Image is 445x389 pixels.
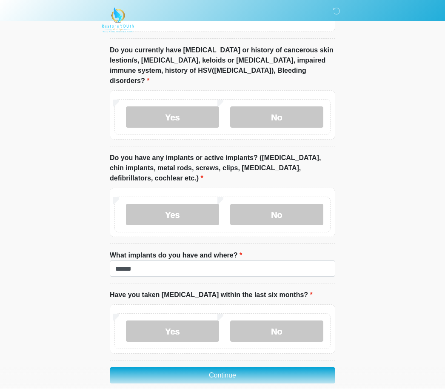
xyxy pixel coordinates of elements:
label: What implants do you have and where? [110,251,242,261]
label: Do you currently have [MEDICAL_DATA] or history of cancerous skin lestion/s, [MEDICAL_DATA], kelo... [110,46,335,86]
button: Continue [110,368,335,384]
label: Do you have any implants or active implants? ([MEDICAL_DATA], chin implants, metal rods, screws, ... [110,153,335,184]
label: No [230,321,323,342]
img: Restore YOUth Med Spa Logo [101,6,134,34]
label: No [230,204,323,226]
label: Have you taken [MEDICAL_DATA] within the last six months? [110,290,313,300]
label: Yes [126,204,219,226]
label: Yes [126,107,219,128]
label: No [230,107,323,128]
label: Yes [126,321,219,342]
